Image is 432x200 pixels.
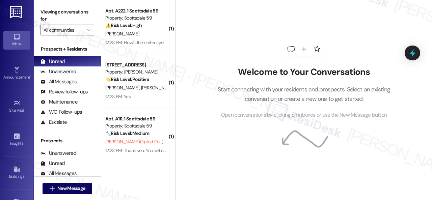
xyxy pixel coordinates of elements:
[105,39,185,46] div: 12:23 PM: How's the chiller system doing?
[208,67,401,78] h2: Welcome to Your Conversations
[40,98,78,106] div: Maintenance
[105,22,142,28] strong: ⚠️ Risk Level: High
[30,74,31,79] span: •
[40,88,88,95] div: Review follow-ups
[105,147,426,153] div: 12:23 PM: Thank you. You will no longer receive texts from this thread. Please reply with 'UNSTOP...
[105,76,149,82] strong: 🌟 Risk Level: Positive
[40,160,65,167] div: Unread
[87,27,90,33] i: 
[141,85,175,91] span: [PERSON_NAME]
[34,137,101,144] div: Prospects
[105,115,168,122] div: Apt. A111, 1 Scottsdale 59
[105,93,131,99] div: 12:23 PM: Yes
[40,150,76,157] div: Unanswered
[105,130,149,136] strong: 🔧 Risk Level: Medium
[23,140,24,145] span: •
[105,139,163,145] span: [PERSON_NAME] (Opted Out)
[40,78,77,85] div: All Messages
[40,170,77,177] div: All Messages
[40,109,82,116] div: WO Follow-ups
[105,15,168,22] div: Property: Scottsdale 59
[3,31,30,49] a: Inbox
[57,185,85,192] span: New Message
[40,7,94,25] label: Viewing conversations for
[221,111,387,119] span: Open conversations by clicking on inboxes or use the New Message button
[3,97,30,116] a: Site Visit •
[40,119,67,126] div: Escalate
[105,68,168,76] div: Property: [PERSON_NAME]
[43,183,92,194] button: New Message
[24,107,25,112] span: •
[34,46,101,53] div: Prospects + Residents
[3,164,30,182] a: Buildings
[50,186,55,191] i: 
[44,25,83,35] input: All communities
[40,58,65,65] div: Unread
[105,31,139,37] span: [PERSON_NAME]
[105,7,168,15] div: Apt. A222, 1 Scottsdale 59
[105,122,168,130] div: Property: Scottsdale 59
[3,131,30,149] a: Insights •
[105,85,141,91] span: [PERSON_NAME]
[105,61,168,68] div: [STREET_ADDRESS]
[40,68,76,75] div: Unanswered
[208,85,401,104] p: Start connecting with your residents and prospects. Select an existing conversation or create a n...
[10,6,24,18] img: ResiDesk Logo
